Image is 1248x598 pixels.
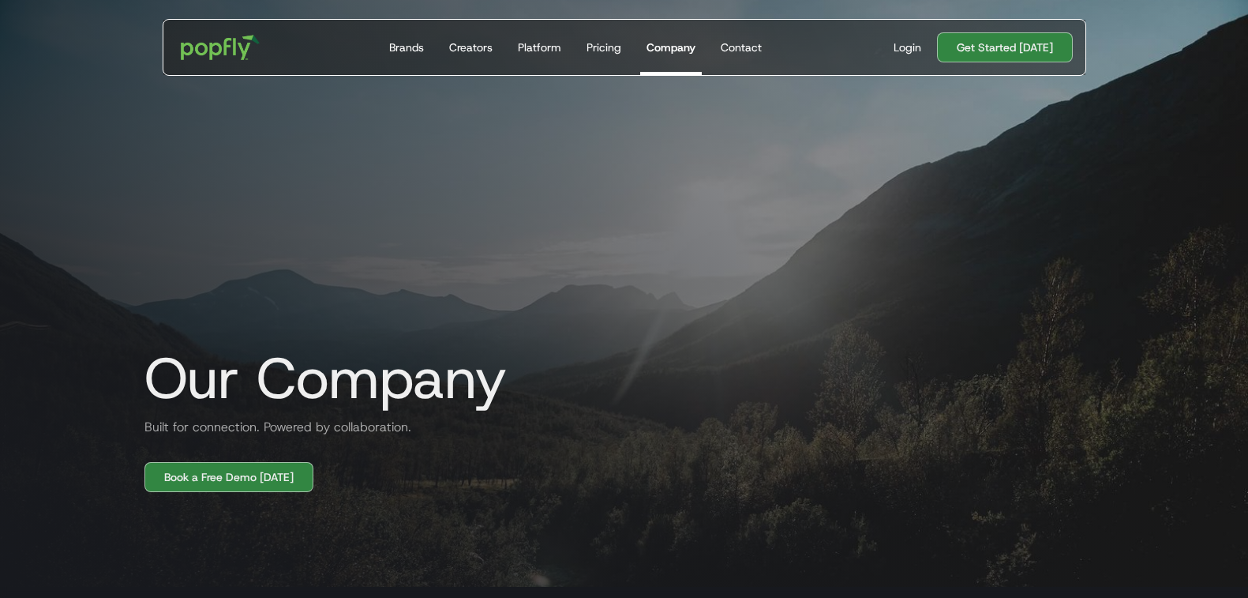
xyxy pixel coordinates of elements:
[443,20,499,75] a: Creators
[449,39,493,55] div: Creators
[640,20,702,75] a: Company
[646,39,695,55] div: Company
[132,418,411,437] h2: Built for connection. Powered by collaboration.
[389,39,424,55] div: Brands
[512,20,568,75] a: Platform
[887,39,928,55] a: Login
[383,20,430,75] a: Brands
[170,24,272,71] a: home
[894,39,921,55] div: Login
[587,39,621,55] div: Pricing
[518,39,561,55] div: Platform
[937,32,1073,62] a: Get Started [DATE]
[714,20,768,75] a: Contact
[580,20,628,75] a: Pricing
[132,347,507,410] h1: Our Company
[144,462,313,492] a: Book a Free Demo [DATE]
[721,39,762,55] div: Contact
